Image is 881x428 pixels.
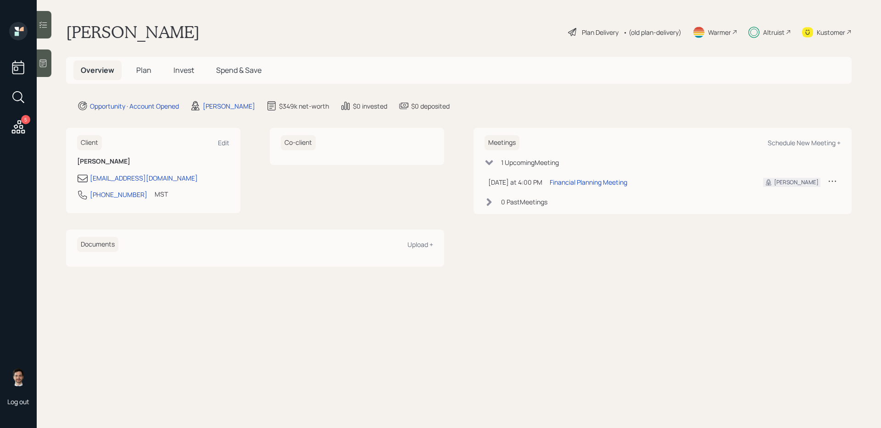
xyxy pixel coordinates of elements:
[81,65,114,75] span: Overview
[155,189,168,199] div: MST
[279,101,329,111] div: $349k net-worth
[768,138,841,147] div: Schedule New Meeting +
[90,101,179,111] div: Opportunity · Account Opened
[9,368,28,386] img: jonah-coleman-headshot.png
[77,158,229,165] h6: [PERSON_NAME]
[817,27,845,37] div: Kustomer
[216,65,262,75] span: Spend & Save
[281,135,316,150] h6: Co-client
[21,115,30,124] div: 5
[218,138,229,147] div: Edit
[353,101,387,111] div: $0 invested
[411,101,450,111] div: $0 deposited
[501,158,559,167] div: 1 Upcoming Meeting
[407,240,433,249] div: Upload +
[623,27,681,37] div: • (old plan-delivery)
[66,22,200,42] h1: [PERSON_NAME]
[90,190,147,199] div: [PHONE_NUMBER]
[203,101,255,111] div: [PERSON_NAME]
[136,65,151,75] span: Plan
[501,197,547,207] div: 0 Past Meeting s
[7,397,29,406] div: Log out
[77,237,118,252] h6: Documents
[550,177,627,187] div: Financial Planning Meeting
[763,27,785,37] div: Altruist
[708,27,731,37] div: Warmer
[77,135,102,150] h6: Client
[173,65,194,75] span: Invest
[774,178,819,187] div: [PERSON_NAME]
[488,177,542,187] div: [DATE] at 4:00 PM
[582,27,619,37] div: Plan Delivery
[90,173,198,183] div: [EMAIL_ADDRESS][DOMAIN_NAME]
[485,135,519,150] h6: Meetings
